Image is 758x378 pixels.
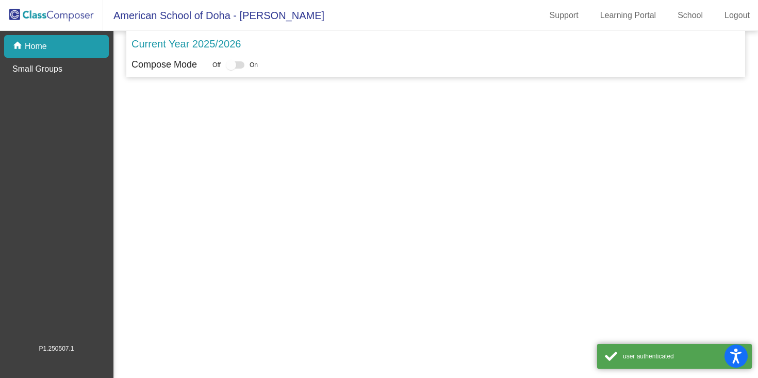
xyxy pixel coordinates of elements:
[131,36,241,52] p: Current Year 2025/2026
[716,7,758,24] a: Logout
[25,40,47,53] p: Home
[12,63,62,75] p: Small Groups
[669,7,711,24] a: School
[131,58,197,72] p: Compose Mode
[212,60,221,70] span: Off
[12,40,25,53] mat-icon: home
[623,352,744,361] div: user authenticated
[541,7,587,24] a: Support
[103,7,324,24] span: American School of Doha - [PERSON_NAME]
[592,7,665,24] a: Learning Portal
[250,60,258,70] span: On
